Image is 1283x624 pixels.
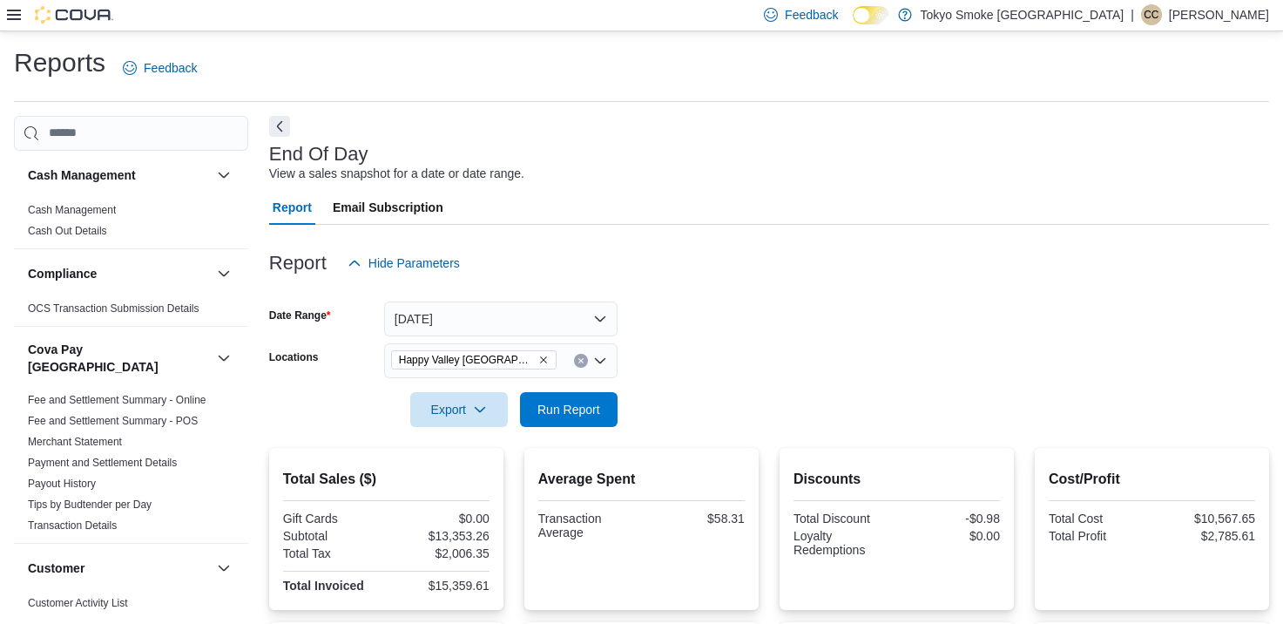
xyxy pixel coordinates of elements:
span: Merchant Statement [28,435,122,449]
h3: Cash Management [28,166,136,184]
span: Report [273,190,312,225]
div: Total Discount [793,512,894,526]
span: Transaction Details [28,519,117,532]
div: $13,353.26 [389,529,490,543]
h3: Customer [28,560,84,577]
a: OCS Transaction Submission Details [28,302,199,315]
a: Cash Out Details [28,225,107,237]
button: Open list of options [593,354,607,368]
div: $15,359.61 [389,579,490,593]
button: Export [410,392,508,427]
strong: Total Invoiced [283,579,364,593]
span: Cash Out Details [28,224,107,238]
img: Cova [35,6,113,24]
button: Cash Management [28,166,210,184]
div: $0.00 [389,512,490,526]
div: Loyalty Redemptions [793,529,894,557]
a: Transaction Details [28,519,117,532]
h2: Discounts [793,469,1000,490]
div: View a sales snapshot for a date or date range. [269,165,524,183]
label: Locations [269,350,319,364]
span: Dark Mode [853,24,854,25]
h3: Report [269,253,327,274]
h2: Total Sales ($) [283,469,490,490]
span: CC [1144,4,1158,25]
a: Payout History [28,478,96,490]
a: Feedback [116,51,204,85]
span: Happy Valley [GEOGRAPHIC_DATA] [399,351,535,369]
h2: Cost/Profit [1049,469,1255,490]
a: Tips by Budtender per Day [28,499,152,511]
span: Run Report [537,401,600,418]
p: | [1131,4,1134,25]
span: Happy Valley Goose Bay [391,350,557,370]
div: Subtotal [283,529,383,543]
div: Cash Management [14,200,248,248]
button: Cova Pay [GEOGRAPHIC_DATA] [28,341,210,376]
a: Cash Management [28,204,116,216]
span: Payout History [28,477,96,491]
span: Email Subscription [333,190,443,225]
button: Run Report [520,392,618,427]
a: Payment and Settlement Details [28,457,177,469]
button: Cash Management [213,165,234,186]
button: Customer [213,558,234,579]
button: [DATE] [384,302,618,336]
button: Customer [28,560,210,577]
button: Remove Happy Valley Goose Bay from selection in this group [538,355,549,365]
button: Cova Pay [GEOGRAPHIC_DATA] [213,348,234,369]
div: Total Profit [1049,529,1149,543]
h1: Reports [14,45,105,80]
span: Fee and Settlement Summary - Online [28,393,206,407]
span: Export [421,392,497,427]
div: $2,785.61 [1155,529,1255,543]
button: Hide Parameters [341,246,467,281]
span: OCS Transaction Submission Details [28,302,199,315]
button: Compliance [28,265,210,282]
span: Customer Activity List [28,596,128,610]
span: Feedback [785,6,838,24]
div: $2,006.35 [389,546,490,560]
div: -$0.98 [900,512,1000,526]
a: Merchant Statement [28,436,122,448]
p: [PERSON_NAME] [1169,4,1269,25]
div: Total Cost [1049,512,1149,526]
span: Fee and Settlement Summary - POS [28,414,198,428]
input: Dark Mode [853,6,889,24]
div: Transaction Average [538,512,638,539]
div: Total Tax [283,546,383,560]
label: Date Range [269,309,331,322]
button: Next [269,116,290,137]
span: Feedback [144,59,197,77]
button: Clear input [574,354,588,368]
span: Hide Parameters [368,254,460,272]
div: Cova Pay [GEOGRAPHIC_DATA] [14,390,248,543]
div: $58.31 [645,512,745,526]
div: Cody Cabot-Letto [1141,4,1162,25]
a: Customer Activity List [28,597,128,609]
div: Compliance [14,298,248,326]
button: Compliance [213,263,234,284]
a: Fee and Settlement Summary - POS [28,415,198,427]
p: Tokyo Smoke [GEOGRAPHIC_DATA] [921,4,1124,25]
a: Fee and Settlement Summary - Online [28,394,206,406]
h3: End Of Day [269,144,368,165]
h2: Average Spent [538,469,745,490]
div: $10,567.65 [1155,512,1255,526]
div: Gift Cards [283,512,383,526]
span: Cash Management [28,203,116,217]
div: $0.00 [900,529,1000,543]
span: Tips by Budtender per Day [28,498,152,512]
h3: Compliance [28,265,97,282]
